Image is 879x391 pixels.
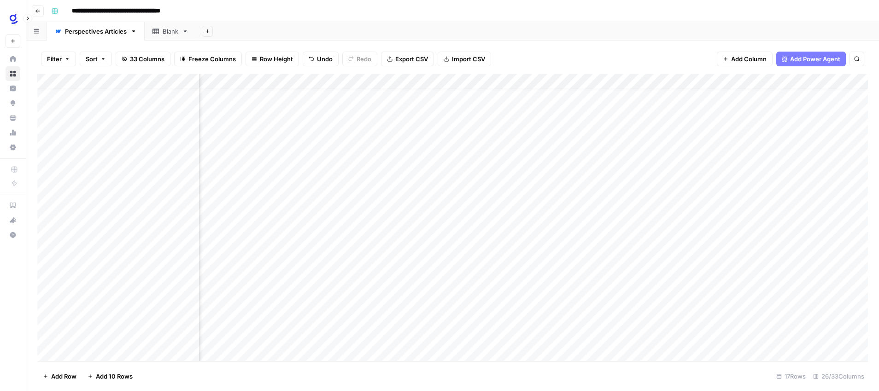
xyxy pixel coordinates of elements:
button: Undo [303,52,339,66]
button: Filter [41,52,76,66]
a: Perspectives Articles [47,22,145,41]
a: Your Data [6,111,20,125]
div: Blank [163,27,178,36]
span: Import CSV [452,54,485,64]
a: Blank [145,22,196,41]
a: Usage [6,125,20,140]
span: Freeze Columns [188,54,236,64]
button: Row Height [246,52,299,66]
span: Filter [47,54,62,64]
a: AirOps Academy [6,198,20,213]
button: Freeze Columns [174,52,242,66]
a: Opportunities [6,96,20,111]
div: 26/33 Columns [809,369,868,384]
button: Add Row [37,369,82,384]
div: 17 Rows [773,369,809,384]
span: Redo [357,54,371,64]
a: Settings [6,140,20,155]
a: Home [6,52,20,66]
span: 33 Columns [130,54,164,64]
button: Sort [80,52,112,66]
span: Undo [317,54,333,64]
div: Perspectives Articles [65,27,127,36]
button: Help + Support [6,228,20,242]
button: Add Column [717,52,773,66]
button: Import CSV [438,52,491,66]
button: Add Power Agent [776,52,846,66]
span: Export CSV [395,54,428,64]
span: Add Power Agent [790,54,840,64]
button: 33 Columns [116,52,170,66]
button: Add 10 Rows [82,369,138,384]
a: Insights [6,81,20,96]
button: Export CSV [381,52,434,66]
a: Browse [6,66,20,81]
span: Add Column [731,54,767,64]
button: Workspace: Glean SEO Ops [6,7,20,30]
button: What's new? [6,213,20,228]
span: Row Height [260,54,293,64]
div: What's new? [6,213,20,227]
span: Add 10 Rows [96,372,133,381]
span: Add Row [51,372,76,381]
button: Redo [342,52,377,66]
span: Sort [86,54,98,64]
img: Glean SEO Ops Logo [6,11,22,27]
